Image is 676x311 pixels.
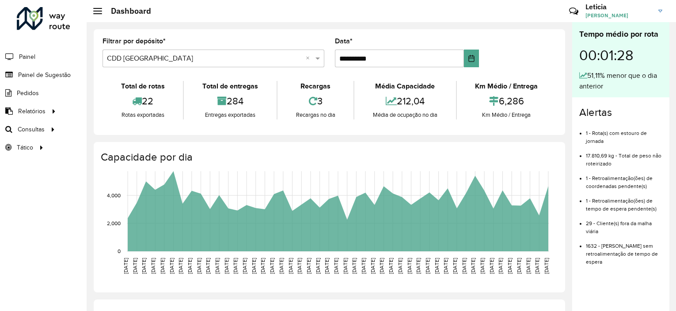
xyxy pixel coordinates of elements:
[516,258,522,274] text: [DATE]
[415,258,421,274] text: [DATE]
[232,258,238,274] text: [DATE]
[579,70,662,92] div: 51,11% menor que o dia anterior
[269,258,275,274] text: [DATE]
[186,81,274,92] div: Total de entregas
[288,258,293,274] text: [DATE]
[102,6,151,16] h2: Dashboard
[579,106,662,119] h4: Alertas
[342,258,348,274] text: [DATE]
[586,213,662,235] li: 29 - Cliente(s) fora da malha viária
[579,28,662,40] div: Tempo médio por rota
[105,111,181,119] div: Rotas exportadas
[280,111,351,119] div: Recargas no dia
[280,92,351,111] div: 3
[388,258,394,274] text: [DATE]
[150,258,156,274] text: [DATE]
[251,258,257,274] text: [DATE]
[379,258,384,274] text: [DATE]
[333,258,339,274] text: [DATE]
[105,81,181,92] div: Total de rotas
[585,12,652,19] span: [PERSON_NAME]
[498,258,503,274] text: [DATE]
[357,81,453,92] div: Média Capacidade
[507,258,513,274] text: [DATE]
[585,3,652,11] h3: Leticia
[459,81,554,92] div: Km Médio / Entrega
[543,258,549,274] text: [DATE]
[397,258,403,274] text: [DATE]
[564,2,583,21] a: Contato Rápido
[280,81,351,92] div: Recargas
[18,107,46,116] span: Relatórios
[214,258,220,274] text: [DATE]
[443,258,448,274] text: [DATE]
[357,111,453,119] div: Média de ocupação no dia
[103,36,166,46] label: Filtrar por depósito
[586,168,662,190] li: 1 - Retroalimentação(ões) de coordenadas pendente(s)
[306,258,311,274] text: [DATE]
[107,192,121,198] text: 4,000
[107,220,121,226] text: 2,000
[459,111,554,119] div: Km Médio / Entrega
[160,258,165,274] text: [DATE]
[534,258,540,274] text: [DATE]
[470,258,476,274] text: [DATE]
[586,235,662,266] li: 1632 - [PERSON_NAME] sem retroalimentação de tempo de espera
[361,258,366,274] text: [DATE]
[224,258,229,274] text: [DATE]
[186,92,274,111] div: 284
[123,258,129,274] text: [DATE]
[18,125,45,134] span: Consultas
[489,258,494,274] text: [DATE]
[205,258,211,274] text: [DATE]
[17,143,33,152] span: Tático
[132,258,138,274] text: [DATE]
[425,258,430,274] text: [DATE]
[260,258,266,274] text: [DATE]
[278,258,284,274] text: [DATE]
[586,145,662,168] li: 17.810,69 kg - Total de peso não roteirizado
[335,36,353,46] label: Data
[525,258,531,274] text: [DATE]
[406,258,412,274] text: [DATE]
[17,88,39,98] span: Pedidos
[187,258,193,274] text: [DATE]
[434,258,440,274] text: [DATE]
[169,258,175,274] text: [DATE]
[242,258,247,274] text: [DATE]
[461,258,467,274] text: [DATE]
[296,258,302,274] text: [DATE]
[586,123,662,145] li: 1 - Rota(s) com estouro de jornada
[452,258,458,274] text: [DATE]
[315,258,321,274] text: [DATE]
[586,190,662,213] li: 1 - Retroalimentação(ões) de tempo de espera pendente(s)
[178,258,183,274] text: [DATE]
[370,258,376,274] text: [DATE]
[324,258,330,274] text: [DATE]
[105,92,181,111] div: 22
[357,92,453,111] div: 212,04
[118,248,121,254] text: 0
[141,258,147,274] text: [DATE]
[479,258,485,274] text: [DATE]
[459,92,554,111] div: 6,286
[196,258,202,274] text: [DATE]
[579,40,662,70] div: 00:01:28
[19,52,35,61] span: Painel
[464,50,479,67] button: Choose Date
[351,258,357,274] text: [DATE]
[186,111,274,119] div: Entregas exportadas
[306,53,313,64] span: Clear all
[18,70,71,80] span: Painel de Sugestão
[101,151,556,164] h4: Capacidade por dia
